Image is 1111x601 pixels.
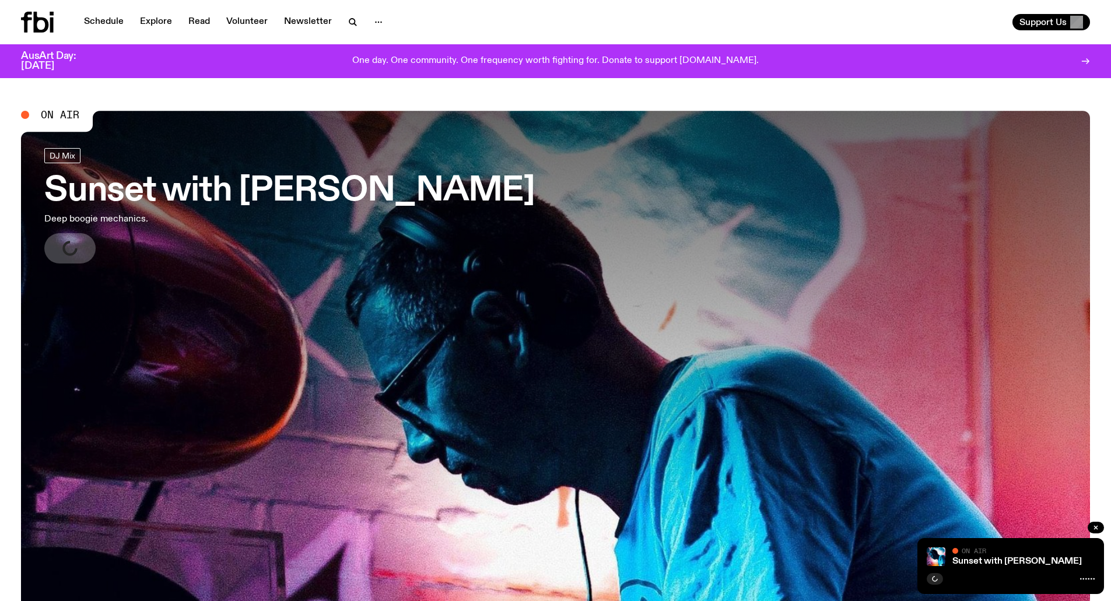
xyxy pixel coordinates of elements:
a: Read [181,14,217,30]
span: On Air [962,547,986,554]
a: Newsletter [277,14,339,30]
span: DJ Mix [50,151,75,160]
span: Support Us [1019,17,1067,27]
a: Explore [133,14,179,30]
a: DJ Mix [44,148,80,163]
a: Sunset with [PERSON_NAME]Deep boogie mechanics. [44,148,535,263]
a: Volunteer [219,14,275,30]
p: Deep boogie mechanics. [44,212,343,226]
span: On Air [41,110,79,120]
h3: AusArt Day: [DATE] [21,51,96,71]
a: Schedule [77,14,131,30]
a: Sunset with [PERSON_NAME] [952,557,1082,566]
img: Simon Caldwell stands side on, looking downwards. He has headphones on. Behind him is a brightly ... [927,547,945,566]
p: One day. One community. One frequency worth fighting for. Donate to support [DOMAIN_NAME]. [352,56,759,66]
button: Support Us [1012,14,1090,30]
h3: Sunset with [PERSON_NAME] [44,175,535,208]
